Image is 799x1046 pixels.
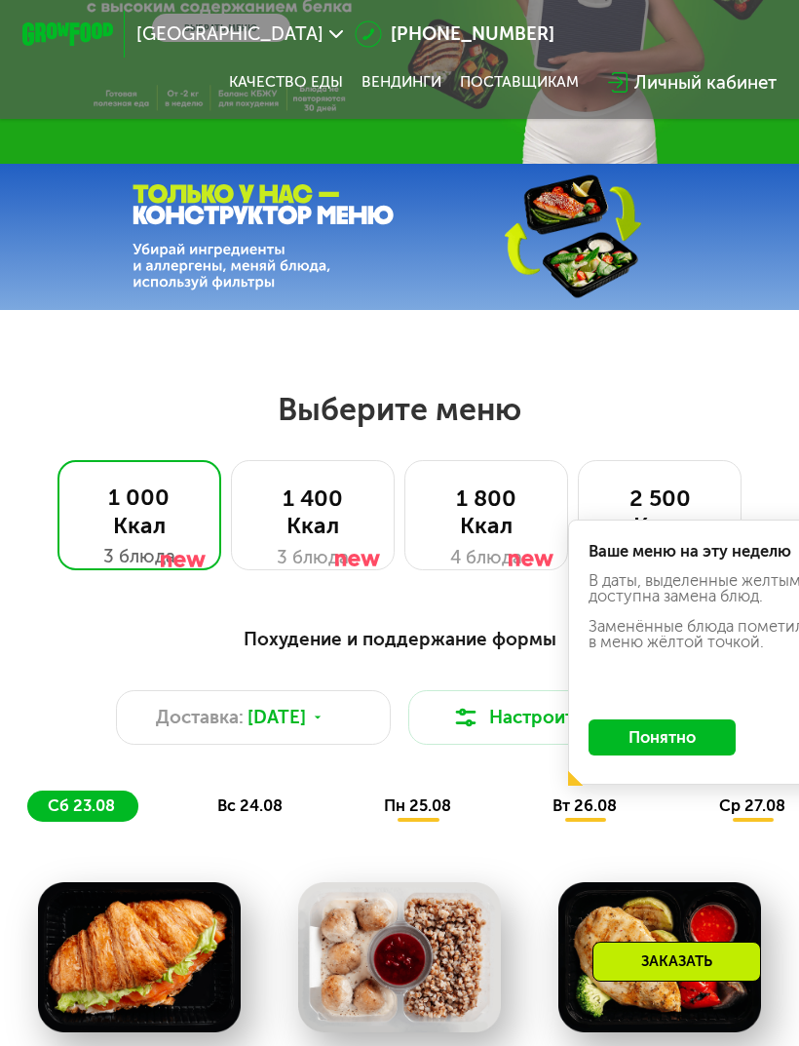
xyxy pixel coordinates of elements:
div: поставщикам [460,73,579,92]
button: Настроить меню [408,690,682,745]
a: Качество еды [229,73,343,92]
div: Личный кабинет [634,69,777,97]
div: 3 блюда [81,543,198,570]
div: 2 500 Ккал [601,484,718,539]
span: ср 27.08 [719,796,785,815]
a: Вендинги [361,73,441,92]
div: 3 блюда [254,544,371,571]
button: Понятно [589,719,736,755]
span: сб 23.08 [48,796,115,815]
span: [DATE] [247,704,306,731]
span: [GEOGRAPHIC_DATA] [136,25,323,44]
h2: Выберите меню [73,390,726,429]
div: Заказать [592,942,761,982]
span: пн 25.08 [384,796,451,815]
div: 4 блюда [428,544,545,571]
span: вт 26.08 [552,796,617,815]
div: Похудение и поддержание формы [27,625,772,653]
span: вс 24.08 [217,796,283,815]
span: Доставка: [156,704,244,731]
div: 1 800 Ккал [428,484,545,539]
a: [PHONE_NUMBER] [355,20,554,48]
div: 1 400 Ккал [254,484,371,539]
div: 1 000 Ккал [81,484,198,538]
